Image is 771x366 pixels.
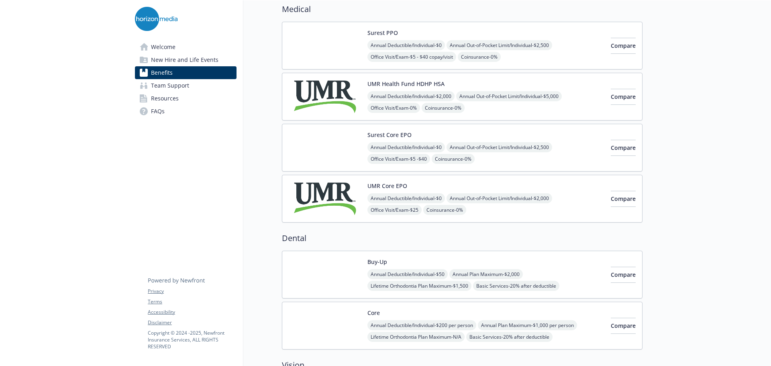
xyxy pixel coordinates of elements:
img: UMR carrier logo [289,182,361,216]
span: Office Visit/Exam - $25 [367,205,422,215]
a: Welcome [135,41,237,53]
span: Annual Deductible/Individual - $50 [367,269,448,279]
span: Annual Deductible/Individual - $0 [367,142,445,152]
span: Coinsurance - 0% [432,154,475,164]
span: Annual Out-of-Pocket Limit/Individual - $2,500 [447,40,552,50]
img: Surest carrier logo [289,131,361,165]
span: Lifetime Orthodontia Plan Maximum - $1,500 [367,281,471,291]
a: Terms [148,298,236,305]
p: Copyright © 2024 - 2025 , Newfront Insurance Services, ALL RIGHTS RESERVED [148,329,236,350]
a: FAQs [135,105,237,118]
span: Basic Services - 20% after deductible [473,281,559,291]
span: New Hire and Life Events [151,53,218,66]
span: Annual Out-of-Pocket Limit/Individual - $5,000 [456,91,562,101]
a: Resources [135,92,237,105]
button: Surest PPO [367,29,398,37]
span: Annual Out-of-Pocket Limit/Individual - $2,000 [447,193,552,203]
span: Coinsurance - 0% [458,52,501,62]
button: Core [367,309,380,317]
a: Privacy [148,288,236,295]
span: Annual Deductible/Individual - $2,000 [367,91,455,101]
button: UMR Health Fund HDHP HSA [367,80,445,88]
span: Annual Out-of-Pocket Limit/Individual - $2,500 [447,142,552,152]
h2: Medical [282,3,642,15]
span: Annual Plan Maximum - $1,000 per person [478,320,577,330]
h2: Dental [282,232,642,244]
button: Compare [611,140,636,156]
span: Annual Deductible/Individual - $200 per person [367,320,476,330]
span: Benefits [151,66,173,79]
span: Lifetime Orthodontia Plan Maximum - N/A [367,332,465,342]
button: UMR Core EPO [367,182,407,190]
img: UMR carrier logo [289,80,361,114]
button: Compare [611,38,636,54]
span: Annual Deductible/Individual - $0 [367,40,445,50]
img: Delta Dental Insurance Company carrier logo [289,309,361,343]
span: Coinsurance - 0% [423,205,466,215]
span: Compare [611,144,636,151]
img: Surest carrier logo [289,29,361,63]
button: Compare [611,318,636,334]
span: Coinsurance - 0% [422,103,465,113]
span: Compare [611,93,636,100]
span: Resources [151,92,179,105]
span: Team Support [151,79,189,92]
span: Office Visit/Exam - 0% [367,103,420,113]
span: FAQs [151,105,165,118]
span: Welcome [151,41,175,53]
span: Compare [611,42,636,49]
span: Office Visit/Exam - $5 - $40 copay/visit [367,52,456,62]
a: Accessibility [148,309,236,316]
span: Annual Deductible/Individual - $0 [367,193,445,203]
span: Compare [611,195,636,202]
button: Compare [611,89,636,105]
a: Benefits [135,66,237,79]
span: Compare [611,322,636,329]
button: Compare [611,191,636,207]
button: Compare [611,267,636,283]
img: Delta Dental Insurance Company carrier logo [289,258,361,292]
span: Annual Plan Maximum - $2,000 [449,269,523,279]
a: Disclaimer [148,319,236,326]
button: Buy-Up [367,258,387,266]
a: Team Support [135,79,237,92]
span: Basic Services - 20% after deductible [466,332,553,342]
span: Compare [611,271,636,278]
button: Surest Core EPO [367,131,412,139]
span: Office Visit/Exam - $5 -$40 [367,154,430,164]
a: New Hire and Life Events [135,53,237,66]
